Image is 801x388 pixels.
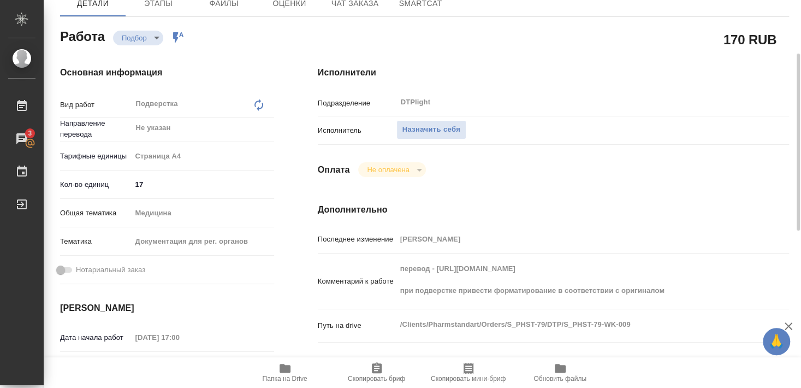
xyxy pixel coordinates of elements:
h4: Дополнительно [318,203,789,216]
div: Документация для рег. органов [132,232,274,251]
button: Обновить файлы [514,357,606,388]
p: Дата начала работ [60,332,132,343]
button: Папка на Drive [239,357,331,388]
span: Скопировать мини-бриф [431,375,506,383]
p: Общая тематика [60,208,132,219]
div: Подбор [358,162,425,177]
h4: Основная информация [60,66,274,79]
input: ✎ Введи что-нибудь [132,177,274,192]
h2: Работа [60,26,105,45]
button: Назначить себя [396,120,466,139]
span: Скопировать бриф [348,375,405,383]
p: Тематика [60,236,132,247]
div: Подбор [113,31,163,45]
div: Медицина [132,204,274,222]
h4: Оплата [318,163,350,177]
p: Исполнитель [318,125,396,136]
p: Тарифные единицы [60,151,132,162]
span: Нотариальный заказ [76,264,145,275]
p: Кол-во единиц [60,179,132,190]
textarea: /Clients/Pharmstandart/Orders/S_PHST-79/DTP/S_PHST-79-WK-009 [396,315,750,334]
button: Не оплачена [364,165,412,174]
input: Пустое поле [396,231,750,247]
p: Направление перевода [60,118,132,140]
p: Вид работ [60,99,132,110]
h4: [PERSON_NAME] [60,302,274,315]
span: Обновить файлы [533,375,586,383]
span: 3 [21,128,38,139]
a: 3 [3,125,41,152]
button: 🙏 [763,328,790,355]
span: Папка на Drive [263,375,307,383]
p: Комментарий к работе [318,276,396,287]
p: Путь на drive [318,320,396,331]
div: Страница А4 [132,147,274,166]
span: Назначить себя [402,124,460,136]
p: Последнее изменение [318,234,396,245]
button: Скопировать бриф [331,357,423,388]
h2: 170 RUB [723,30,776,49]
textarea: перевод - [URL][DOMAIN_NAME] при подверстке привести форматирование в соответствии с оригиналом [396,260,750,301]
span: 🙏 [767,330,786,353]
p: Подразделение [318,98,396,109]
button: Скопировать мини-бриф [423,357,514,388]
input: Пустое поле [132,330,227,345]
button: Подбор [118,33,150,43]
h4: Исполнители [318,66,789,79]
